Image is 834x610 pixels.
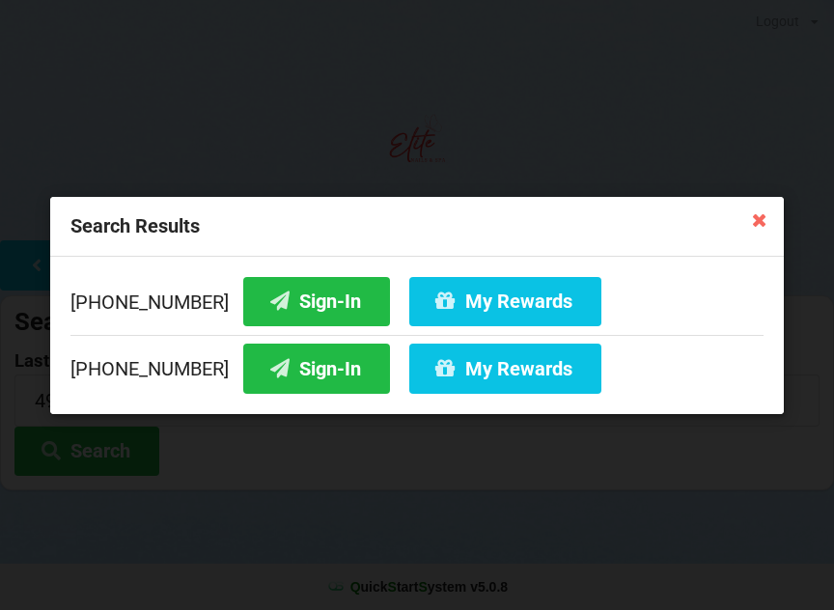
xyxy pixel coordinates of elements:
button: Sign-In [243,276,390,325]
div: [PHONE_NUMBER] [70,334,764,393]
button: Sign-In [243,344,390,393]
div: Search Results [50,197,784,257]
div: [PHONE_NUMBER] [70,276,764,334]
button: My Rewards [409,276,601,325]
button: My Rewards [409,344,601,393]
